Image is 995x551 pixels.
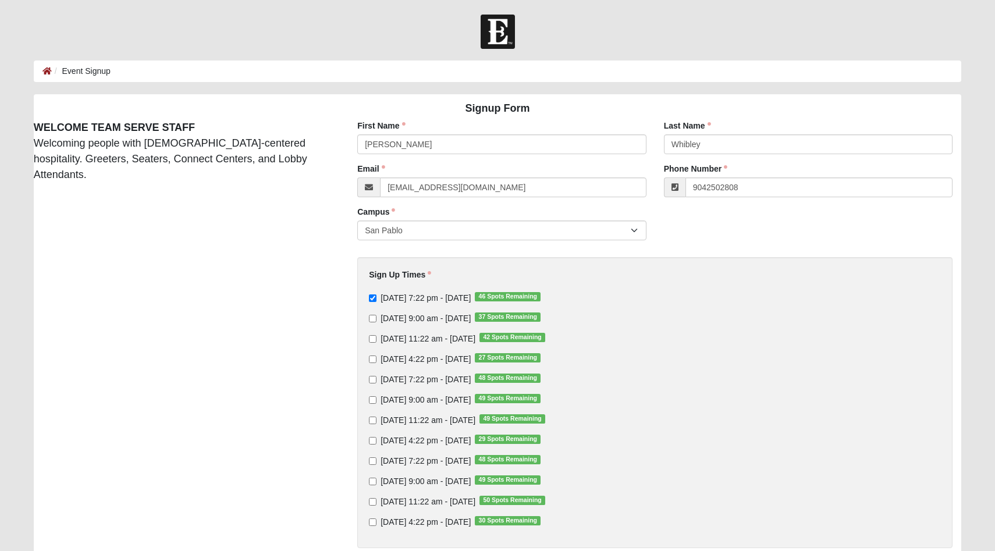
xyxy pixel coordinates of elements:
label: Sign Up Times [369,269,431,280]
span: [DATE] 7:22 pm - [DATE] [381,375,471,384]
h4: Signup Form [34,102,962,115]
span: 37 Spots Remaining [475,312,541,322]
input: [DATE] 11:22 am - [DATE]49 Spots Remaining [369,417,376,424]
span: [DATE] 7:22 pm - [DATE] [381,293,471,303]
span: 46 Spots Remaining [475,292,541,301]
span: 50 Spots Remaining [479,496,545,505]
input: [DATE] 4:22 pm - [DATE]27 Spots Remaining [369,356,376,363]
input: [DATE] 9:00 am - [DATE]37 Spots Remaining [369,315,376,322]
input: [DATE] 7:22 pm - [DATE]48 Spots Remaining [369,457,376,465]
input: [DATE] 7:22 pm - [DATE]46 Spots Remaining [369,294,376,302]
input: [DATE] 9:00 am - [DATE]49 Spots Remaining [369,396,376,404]
span: 48 Spots Remaining [475,455,541,464]
input: [DATE] 11:22 am - [DATE]42 Spots Remaining [369,335,376,343]
label: First Name [357,120,405,131]
input: [DATE] 7:22 pm - [DATE]48 Spots Remaining [369,376,376,383]
span: 49 Spots Remaining [475,394,541,403]
span: [DATE] 4:22 pm - [DATE] [381,436,471,445]
strong: WELCOME TEAM SERVE STAFF [34,122,195,133]
li: Event Signup [52,65,111,77]
span: [DATE] 11:22 am - [DATE] [381,334,475,343]
input: [DATE] 4:22 pm - [DATE]30 Spots Remaining [369,518,376,526]
span: 49 Spots Remaining [475,475,541,485]
input: [DATE] 9:00 am - [DATE]49 Spots Remaining [369,478,376,485]
img: Church of Eleven22 Logo [481,15,515,49]
span: 29 Spots Remaining [475,435,541,444]
label: Phone Number [664,163,728,175]
span: [DATE] 7:22 pm - [DATE] [381,456,471,465]
span: [DATE] 4:22 pm - [DATE] [381,517,471,527]
input: [DATE] 11:22 am - [DATE]50 Spots Remaining [369,498,376,506]
span: 49 Spots Remaining [479,414,545,424]
label: Campus [357,206,395,218]
span: 42 Spots Remaining [479,333,545,342]
span: [DATE] 11:22 am - [DATE] [381,497,475,506]
label: Email [357,163,385,175]
input: [DATE] 4:22 pm - [DATE]29 Spots Remaining [369,437,376,445]
span: [DATE] 9:00 am - [DATE] [381,395,471,404]
span: [DATE] 4:22 pm - [DATE] [381,354,471,364]
label: Last Name [664,120,711,131]
div: Welcoming people with [DEMOGRAPHIC_DATA]-centered hospitality. Greeters, Seaters, Connect Centers... [25,120,340,183]
span: 48 Spots Remaining [475,374,541,383]
span: [DATE] 9:00 am - [DATE] [381,314,471,323]
span: [DATE] 9:00 am - [DATE] [381,477,471,486]
span: 30 Spots Remaining [475,516,541,525]
span: [DATE] 11:22 am - [DATE] [381,415,475,425]
span: 27 Spots Remaining [475,353,541,362]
